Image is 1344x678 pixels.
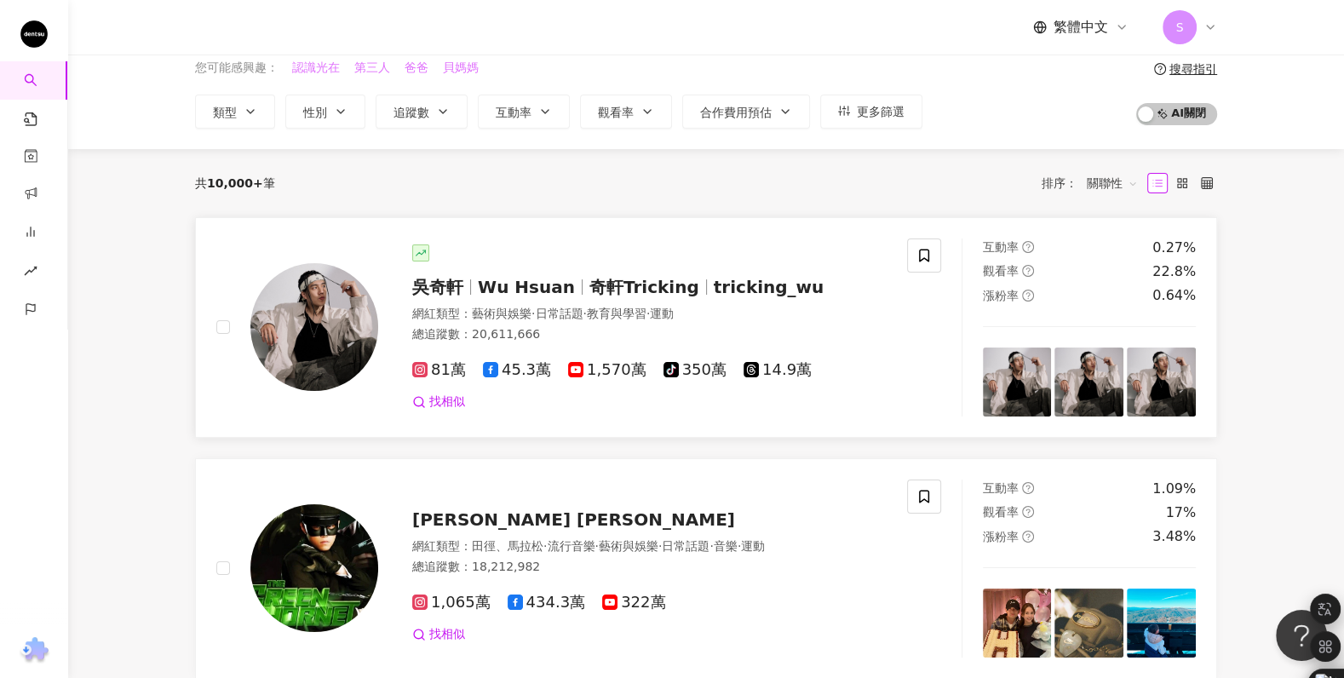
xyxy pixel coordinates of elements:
[1054,589,1123,658] img: post-image
[1152,480,1196,498] div: 1.09%
[663,361,727,379] span: 350萬
[412,594,491,612] span: 1,065萬
[472,307,531,320] span: 藝術與娛樂
[412,559,887,576] div: 總追蹤數 ： 18,212,982
[250,263,378,391] img: KOL Avatar
[292,60,340,77] span: 認識光在
[658,539,662,553] span: ·
[478,95,570,129] button: 互動率
[250,504,378,632] img: KOL Avatar
[589,277,699,297] span: 奇軒Tricking
[1022,506,1034,518] span: question-circle
[1054,18,1108,37] span: 繁體中文
[472,539,543,553] span: 田徑、馬拉松
[580,95,672,129] button: 觀看率
[496,106,531,119] span: 互動率
[443,60,479,77] span: 貝媽媽
[393,106,429,119] span: 追蹤數
[583,307,586,320] span: ·
[983,589,1052,658] img: post-image
[1152,238,1196,257] div: 0.27%
[738,539,741,553] span: ·
[213,106,237,119] span: 類型
[857,105,905,118] span: 更多篩選
[24,61,58,128] a: search
[412,394,465,411] a: 找相似
[568,361,646,379] span: 1,570萬
[594,539,598,553] span: ·
[412,326,887,343] div: 總追蹤數 ： 20,611,666
[983,264,1019,278] span: 觀看率
[1087,169,1138,197] span: 關聯性
[429,626,465,643] span: 找相似
[983,481,1019,495] span: 互動率
[478,277,575,297] span: Wu Hsuan
[353,59,391,78] button: 第三人
[405,60,428,77] span: 爸爸
[682,95,810,129] button: 合作費用預估
[700,106,772,119] span: 合作費用預估
[20,20,48,48] img: logo icon
[714,539,738,553] span: 音樂
[820,95,922,129] button: 更多篩選
[535,307,583,320] span: 日常話題
[650,307,674,320] span: 運動
[412,277,463,297] span: 吳奇軒
[598,106,634,119] span: 觀看率
[983,348,1052,417] img: post-image
[1054,348,1123,417] img: post-image
[709,539,713,553] span: ·
[412,538,887,555] div: 網紅類型 ：
[285,95,365,129] button: 性別
[983,240,1019,254] span: 互動率
[1022,290,1034,302] span: question-circle
[1022,265,1034,277] span: question-circle
[714,277,824,297] span: tricking_wu
[1152,527,1196,546] div: 3.48%
[587,307,646,320] span: 教育與學習
[412,626,465,643] a: 找相似
[303,106,327,119] span: 性別
[404,59,429,78] button: 爸爸
[195,176,275,190] div: 共 筆
[1154,63,1166,75] span: question-circle
[744,361,812,379] span: 14.9萬
[429,394,465,411] span: 找相似
[543,539,547,553] span: ·
[547,539,594,553] span: 流行音樂
[1152,286,1196,305] div: 0.64%
[1042,169,1147,197] div: 排序：
[983,530,1019,543] span: 漲粉率
[741,539,765,553] span: 運動
[195,95,275,129] button: 類型
[1152,262,1196,281] div: 22.8%
[195,60,279,77] span: 您可能感興趣：
[412,361,466,379] span: 81萬
[412,306,887,323] div: 網紅類型 ：
[195,217,1217,438] a: KOL Avatar吳奇軒Wu Hsuan奇軒Trickingtricking_wu網紅類型：藝術與娛樂·日常話題·教育與學習·運動總追蹤數：20,611,66681萬45.3萬1,570萬35...
[483,361,551,379] span: 45.3萬
[1276,610,1327,661] iframe: Help Scout Beacon - Open
[599,539,658,553] span: 藝術與娛樂
[24,254,37,292] span: rise
[18,637,51,664] img: chrome extension
[1176,18,1184,37] span: S
[646,307,650,320] span: ·
[412,509,735,530] span: [PERSON_NAME] [PERSON_NAME]
[1022,241,1034,253] span: question-circle
[442,59,480,78] button: 貝媽媽
[508,594,586,612] span: 434.3萬
[1165,503,1196,522] div: 17%
[531,307,535,320] span: ·
[983,505,1019,519] span: 觀看率
[1169,62,1217,76] div: 搜尋指引
[1127,589,1196,658] img: post-image
[207,176,263,190] span: 10,000+
[1022,482,1034,494] span: question-circle
[983,289,1019,302] span: 漲粉率
[1127,348,1196,417] img: post-image
[376,95,468,129] button: 追蹤數
[1022,531,1034,543] span: question-circle
[602,594,665,612] span: 322萬
[662,539,709,553] span: 日常話題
